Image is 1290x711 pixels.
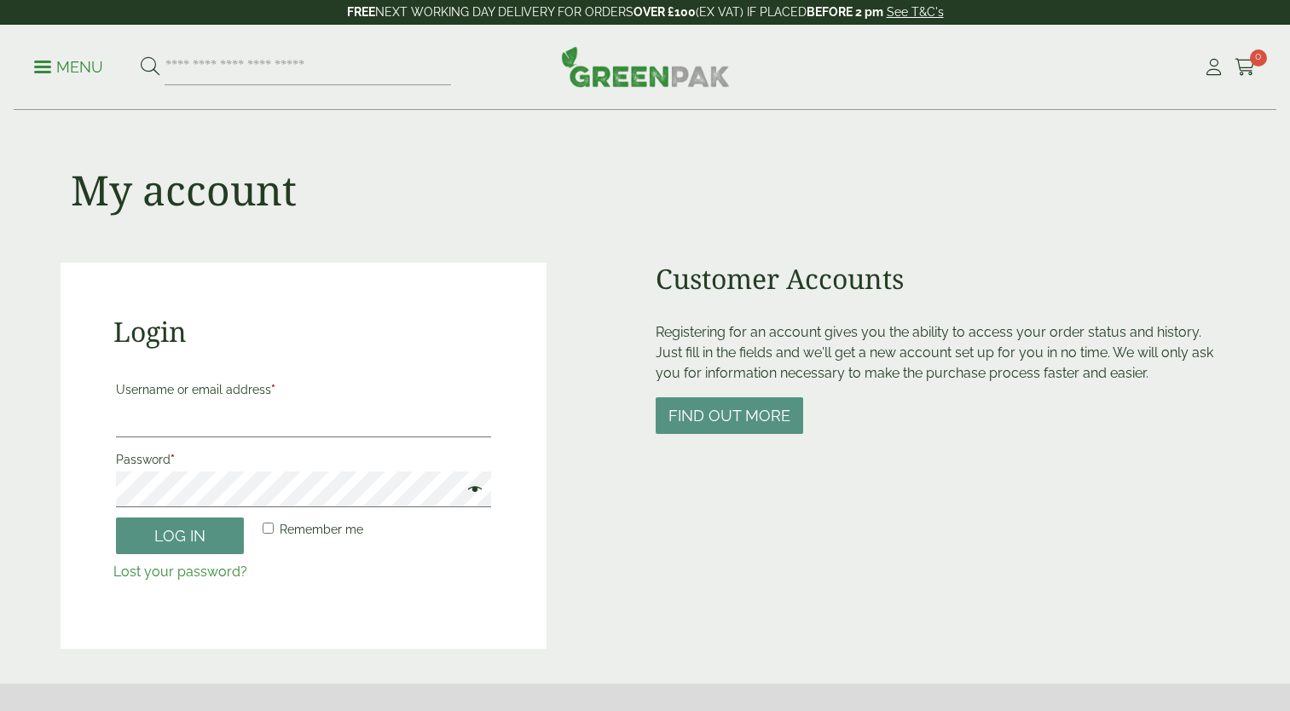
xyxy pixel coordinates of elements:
[1203,59,1224,76] i: My Account
[807,5,883,19] strong: BEFORE 2 pm
[1235,55,1256,80] a: 0
[71,165,297,215] h1: My account
[113,564,247,580] a: Lost your password?
[34,57,103,78] p: Menu
[116,517,244,554] button: Log in
[280,523,363,536] span: Remember me
[887,5,944,19] a: See T&C's
[633,5,696,19] strong: OVER £100
[263,523,274,534] input: Remember me
[116,448,492,471] label: Password
[1250,49,1267,66] span: 0
[347,5,375,19] strong: FREE
[656,408,803,425] a: Find out more
[116,378,492,402] label: Username or email address
[34,57,103,74] a: Menu
[656,397,803,434] button: Find out more
[1235,59,1256,76] i: Cart
[113,315,495,348] h2: Login
[561,46,730,87] img: GreenPak Supplies
[656,263,1229,295] h2: Customer Accounts
[656,322,1229,384] p: Registering for an account gives you the ability to access your order status and history. Just fi...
